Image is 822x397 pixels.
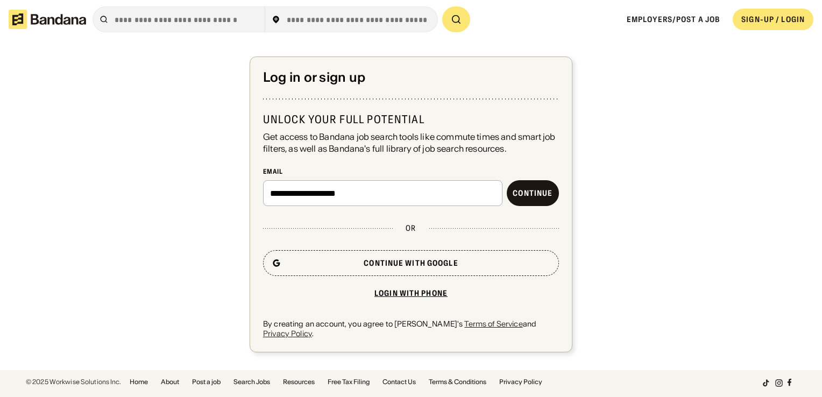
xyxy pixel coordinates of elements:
[263,167,559,176] div: Email
[263,112,559,126] div: Unlock your full potential
[328,379,370,385] a: Free Tax Filing
[627,15,720,24] a: Employers/Post a job
[283,379,315,385] a: Resources
[192,379,221,385] a: Post a job
[263,319,559,338] div: By creating an account, you agree to [PERSON_NAME]'s and .
[429,379,486,385] a: Terms & Conditions
[161,379,179,385] a: About
[499,379,542,385] a: Privacy Policy
[263,70,559,86] div: Log in or sign up
[406,223,416,233] div: or
[263,131,559,155] div: Get access to Bandana job search tools like commute times and smart job filters, as well as Banda...
[26,379,121,385] div: © 2025 Workwise Solutions Inc.
[382,379,416,385] a: Contact Us
[130,379,148,385] a: Home
[263,329,312,338] a: Privacy Policy
[464,319,522,329] a: Terms of Service
[741,15,805,24] div: SIGN-UP / LOGIN
[364,259,458,267] div: Continue with Google
[233,379,270,385] a: Search Jobs
[513,189,552,197] div: Continue
[9,10,86,29] img: Bandana logotype
[374,289,448,297] div: Login with phone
